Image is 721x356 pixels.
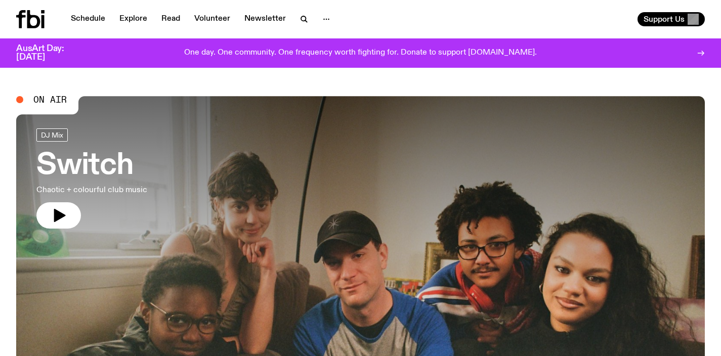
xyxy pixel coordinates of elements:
span: Support Us [644,15,685,24]
a: Explore [113,12,153,26]
a: Schedule [65,12,111,26]
p: One day. One community. One frequency worth fighting for. Donate to support [DOMAIN_NAME]. [184,49,537,58]
a: DJ Mix [36,128,68,142]
h3: AusArt Day: [DATE] [16,45,81,62]
a: Read [155,12,186,26]
button: Support Us [638,12,705,26]
span: DJ Mix [41,131,63,139]
p: Chaotic + colourful club music [36,184,147,196]
a: Newsletter [238,12,292,26]
a: Volunteer [188,12,236,26]
span: On Air [33,95,67,104]
a: SwitchChaotic + colourful club music [36,128,147,229]
h3: Switch [36,152,147,180]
